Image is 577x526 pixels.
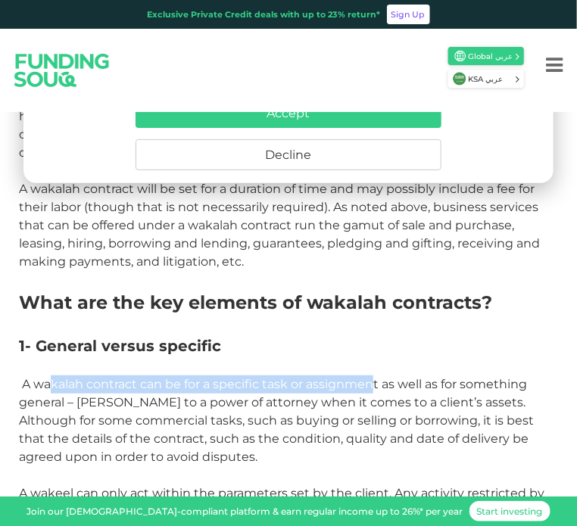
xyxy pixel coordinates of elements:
a: Start investing [469,501,550,521]
div: Exclusive Private Credit deals with up to 23% return* [148,8,381,21]
img: SA Flag [455,51,466,61]
button: Accept [136,98,441,128]
button: Decline [136,139,441,170]
span: A wakalah contract can be for a specific task or assignment as well as for something general – [P... [19,377,534,464]
span: What are the key elements of wakalah contracts? [19,291,492,313]
img: Logo [2,39,122,101]
a: Sign Up [387,5,430,24]
span: Wakalah is basically a service contract in the vein of an agency. In it, a principal (or client) ... [19,91,549,160]
span: 1- General versus specific [19,337,221,355]
div: Join our [DEMOGRAPHIC_DATA]-compliant platform & earn regular income up to 26%* per year [27,505,463,518]
span: Global عربي [468,51,514,62]
span: KSA عربي [468,73,514,85]
span: A wakalah contract will be set for a duration of time and may possibly include a fee for their la... [19,182,540,269]
img: SA Flag [453,72,466,86]
button: Menu [532,35,577,95]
